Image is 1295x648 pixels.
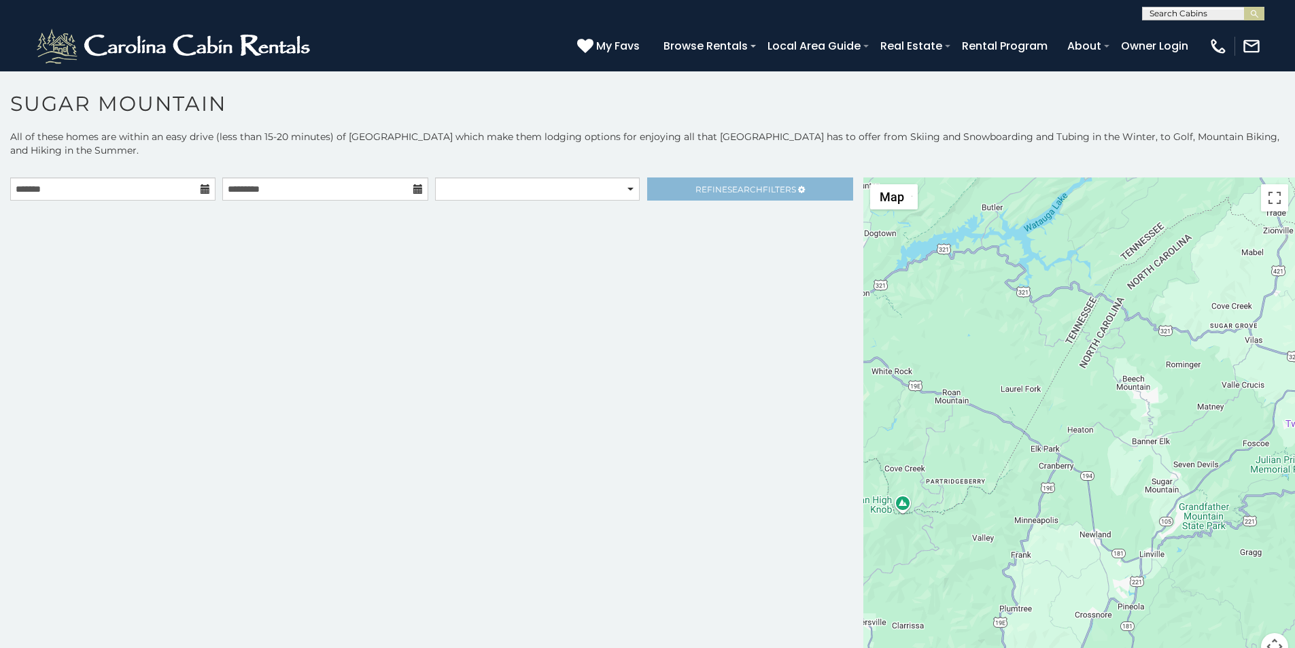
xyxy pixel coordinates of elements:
[577,37,643,55] a: My Favs
[955,34,1054,58] a: Rental Program
[695,184,796,194] span: Refine Filters
[761,34,867,58] a: Local Area Guide
[870,184,918,209] button: Change map style
[34,26,316,67] img: White-1-2.png
[1242,37,1261,56] img: mail-regular-white.png
[657,34,755,58] a: Browse Rentals
[727,184,763,194] span: Search
[1114,34,1195,58] a: Owner Login
[874,34,949,58] a: Real Estate
[1261,184,1288,211] button: Toggle fullscreen view
[596,37,640,54] span: My Favs
[647,177,852,201] a: RefineSearchFilters
[880,190,904,204] span: Map
[1060,34,1108,58] a: About
[1209,37,1228,56] img: phone-regular-white.png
